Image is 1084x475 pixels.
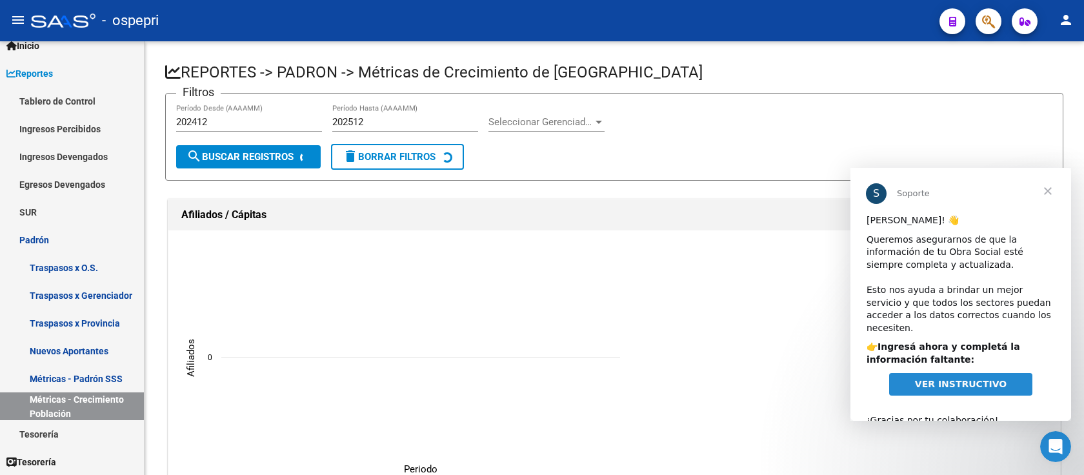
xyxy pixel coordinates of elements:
mat-icon: person [1058,12,1074,28]
span: Borrar Filtros [343,151,436,163]
button: Buscar Registros [176,145,321,168]
div: ¡Gracias por tu colaboración! ​ [16,234,205,272]
span: Tesorería [6,455,56,469]
span: - ospepri [102,6,159,35]
span: Inicio [6,39,39,53]
iframe: Intercom live chat [1040,431,1071,462]
button: Borrar Filtros [331,144,464,170]
h1: Afiliados / Cápitas [181,205,1047,225]
mat-icon: menu [10,12,26,28]
text: Periodo [404,463,437,475]
iframe: Intercom live chat mensaje [850,168,1071,421]
mat-icon: delete [343,148,358,164]
text: Afiliados [185,339,197,377]
span: Seleccionar Gerenciador [488,116,593,128]
span: REPORTES -> PADRON -> Métricas de Crecimiento de [GEOGRAPHIC_DATA] [165,63,703,81]
span: Reportes [6,66,53,81]
text: 0 [208,353,212,362]
h3: Filtros [176,83,221,101]
span: Buscar Registros [186,151,294,163]
mat-icon: search [186,148,202,164]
